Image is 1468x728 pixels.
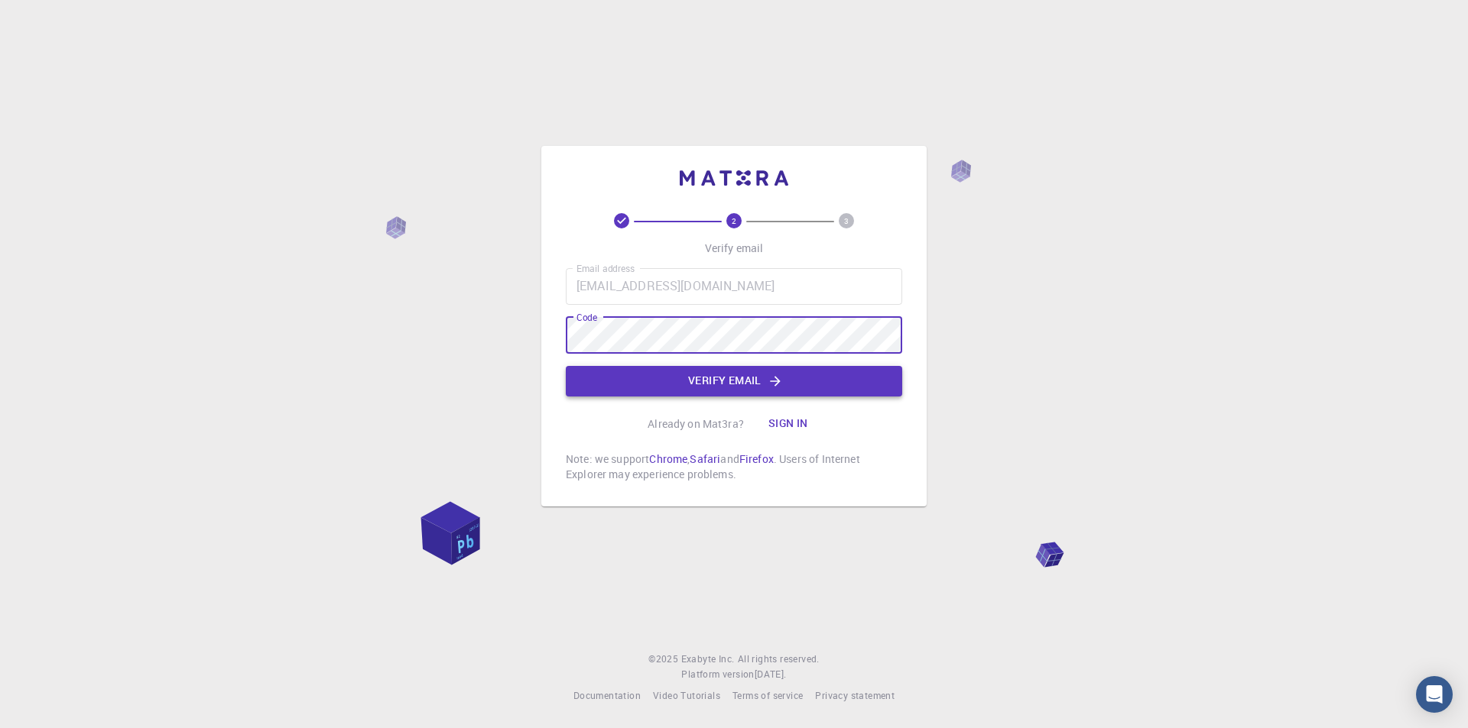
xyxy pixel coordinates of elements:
a: Safari [690,451,720,466]
span: Exabyte Inc. [681,652,735,665]
span: Video Tutorials [653,689,720,701]
a: Exabyte Inc. [681,652,735,667]
a: [DATE]. [755,667,787,682]
span: © 2025 [648,652,680,667]
a: Documentation [573,688,641,704]
button: Verify email [566,366,902,396]
a: Privacy statement [815,688,895,704]
button: Sign in [756,409,820,439]
text: 3 [844,215,849,226]
p: Already on Mat3ra? [648,416,744,432]
div: Open Intercom Messenger [1416,676,1453,713]
a: Chrome [649,451,687,466]
label: Email address [576,262,635,275]
p: Note: we support , and . Users of Internet Explorer may experience problems. [566,451,902,482]
label: Code [576,311,597,324]
span: [DATE] . [755,668,787,680]
a: Video Tutorials [653,688,720,704]
span: Platform version [681,667,754,682]
span: All rights reserved. [738,652,820,667]
span: Documentation [573,689,641,701]
span: Privacy statement [815,689,895,701]
a: Terms of service [732,688,803,704]
text: 2 [732,215,736,226]
a: Firefox [739,451,774,466]
p: Verify email [705,241,764,256]
span: Terms of service [732,689,803,701]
